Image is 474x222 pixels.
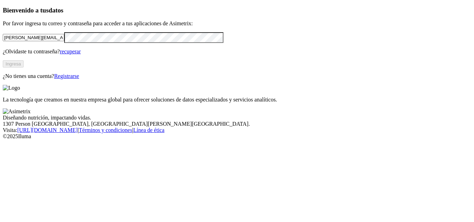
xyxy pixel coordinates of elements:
font: | [78,127,79,133]
font: ¿No tienes una cuenta? [3,73,54,79]
font: 2025 [7,133,18,139]
font: ¿Olvidaste tu contraseña? [3,48,60,54]
font: | [132,127,133,133]
a: recuperar [60,48,81,54]
a: [URL][DOMAIN_NAME] [17,127,78,133]
a: Línea de ética [133,127,164,133]
font: 1307 Person [GEOGRAPHIC_DATA], [GEOGRAPHIC_DATA][PERSON_NAME][GEOGRAPHIC_DATA]. [3,121,250,127]
font: Ingresa [6,61,21,66]
font: : [16,127,17,133]
font: © [3,133,7,139]
font: Visita [3,127,16,133]
font: datos [49,7,64,14]
font: Diseñando nutrición, impactando vidas. [3,115,91,121]
a: Registrarse [54,73,79,79]
a: Términos y condiciones [79,127,132,133]
img: Logo [3,85,20,91]
font: La tecnología que creamos en nuestra empresa global para ofrecer soluciones de datos especializad... [3,97,277,103]
font: Bienvenido a tus [3,7,49,14]
font: Por favor ingresa tu correo y contraseña para acceder a tus aplicaciones de Asimetrix: [3,20,193,26]
font: Iluma [18,133,31,139]
input: Tu correo [3,34,64,41]
img: Asimetrix [3,108,31,115]
button: Ingresa [3,60,24,68]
